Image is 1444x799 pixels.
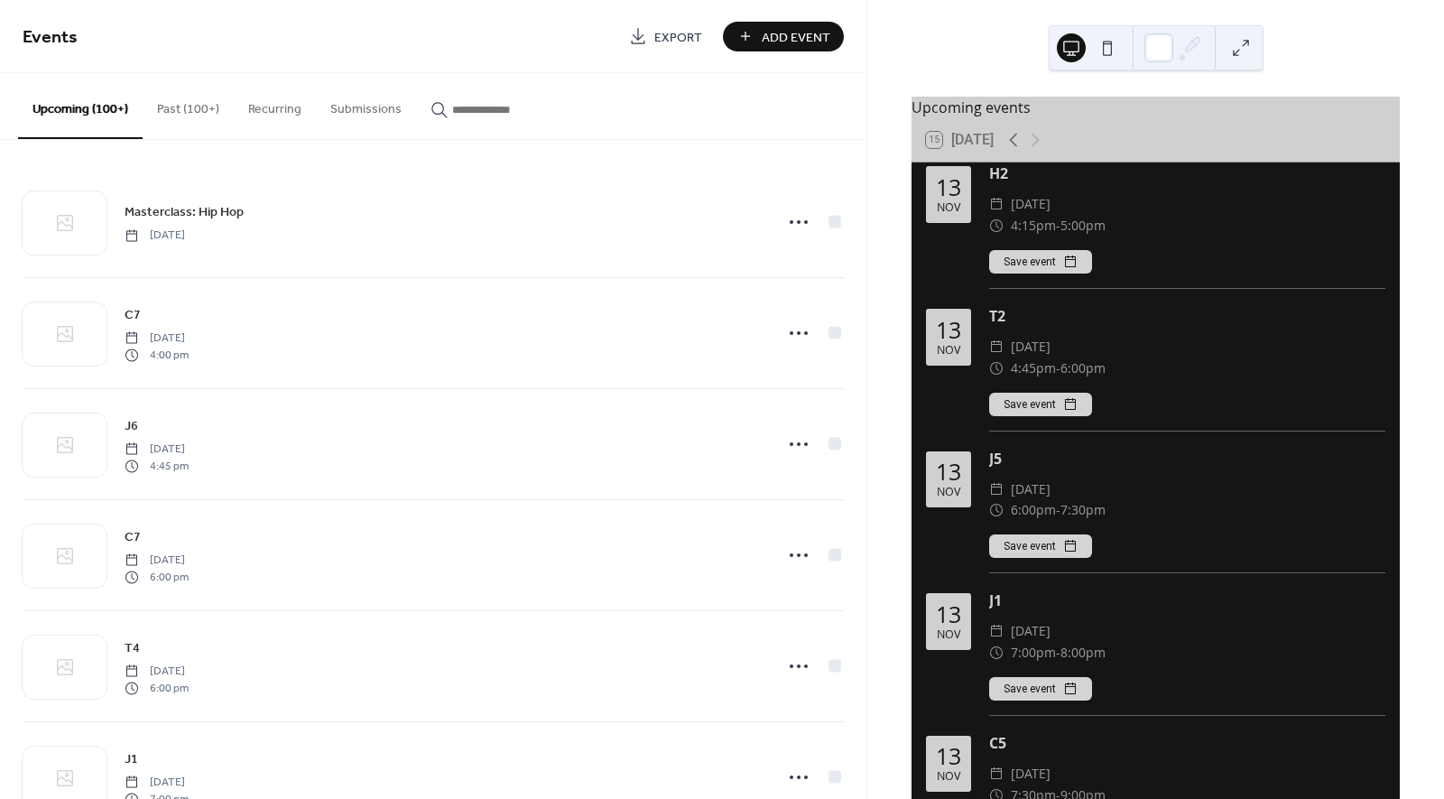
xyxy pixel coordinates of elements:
[654,28,702,47] span: Export
[1011,499,1056,521] span: 6:00pm
[125,203,244,222] span: Masterclass: Hip Hop
[125,330,189,347] span: [DATE]
[989,642,1004,664] div: ​
[1060,499,1106,521] span: 7:30pm
[125,528,141,547] span: C7
[125,750,138,769] span: J1
[125,775,189,791] span: [DATE]
[1060,215,1106,237] span: 5:00pm
[616,22,716,51] a: Export
[125,569,189,585] span: 6:00 pm
[125,415,138,436] a: J6
[125,680,189,696] span: 6:00 pm
[125,228,185,244] span: [DATE]
[125,306,141,325] span: C7
[23,20,78,55] span: Events
[937,629,960,641] div: Nov
[989,499,1004,521] div: ​
[1056,499,1060,521] span: -
[18,73,143,139] button: Upcoming (100+)
[989,358,1004,379] div: ​
[1011,478,1051,500] span: [DATE]
[1060,642,1106,664] span: 8:00pm
[762,28,830,47] span: Add Event
[125,304,141,325] a: C7
[912,97,1400,118] div: Upcoming events
[1011,215,1056,237] span: 4:15pm
[125,201,244,222] a: Masterclass: Hip Hop
[1011,336,1051,358] span: [DATE]
[989,677,1092,701] button: Save event
[989,336,1004,358] div: ​
[936,460,961,483] div: 13
[1056,642,1060,664] span: -
[989,534,1092,558] button: Save event
[1011,763,1051,785] span: [DATE]
[937,345,960,357] div: Nov
[989,305,1385,327] div: T2
[1011,620,1051,642] span: [DATE]
[125,553,189,569] span: [DATE]
[937,487,960,498] div: Nov
[1056,358,1060,379] span: -
[1011,193,1051,215] span: [DATE]
[937,771,960,783] div: Nov
[125,417,138,436] span: J6
[989,193,1004,215] div: ​
[989,163,1385,184] div: H2
[989,250,1092,274] button: Save event
[234,73,316,137] button: Recurring
[989,763,1004,785] div: ​
[989,448,1385,469] div: J5
[125,347,189,363] span: 4:00 pm
[125,637,140,658] a: T4
[143,73,234,137] button: Past (100+)
[1011,358,1056,379] span: 4:45pm
[936,745,961,767] div: 13
[937,202,960,214] div: Nov
[316,73,416,137] button: Submissions
[125,639,140,658] span: T4
[125,664,189,680] span: [DATE]
[125,441,189,458] span: [DATE]
[936,176,961,199] div: 13
[1060,358,1106,379] span: 6:00pm
[1056,215,1060,237] span: -
[125,458,189,474] span: 4:45 pm
[989,478,1004,500] div: ​
[936,319,961,341] div: 13
[989,732,1385,754] div: C5
[125,526,141,547] a: C7
[989,393,1092,416] button: Save event
[125,748,138,769] a: J1
[723,22,844,51] button: Add Event
[989,620,1004,642] div: ​
[936,603,961,626] div: 13
[989,215,1004,237] div: ​
[1011,642,1056,664] span: 7:00pm
[989,590,1385,611] div: J1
